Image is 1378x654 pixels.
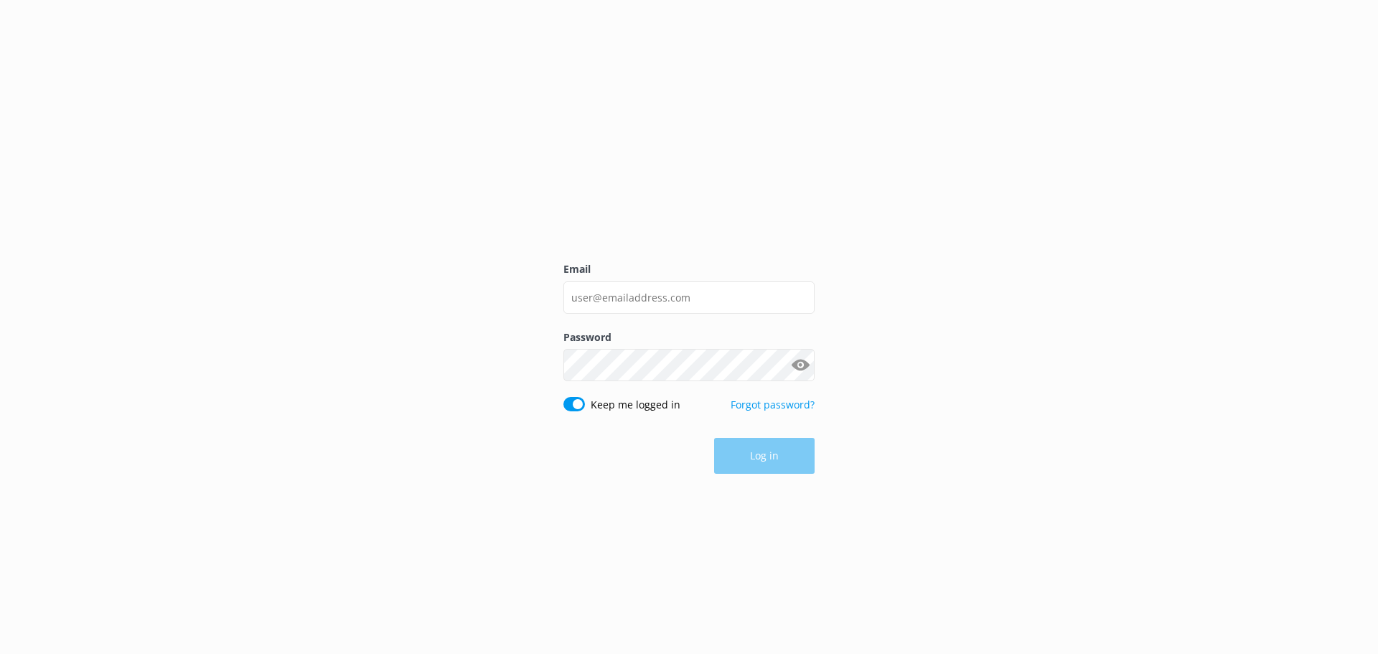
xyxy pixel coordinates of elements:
input: user@emailaddress.com [563,281,815,314]
label: Keep me logged in [591,397,680,413]
button: Show password [786,351,815,380]
label: Password [563,330,815,345]
a: Forgot password? [731,398,815,411]
label: Email [563,261,815,277]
